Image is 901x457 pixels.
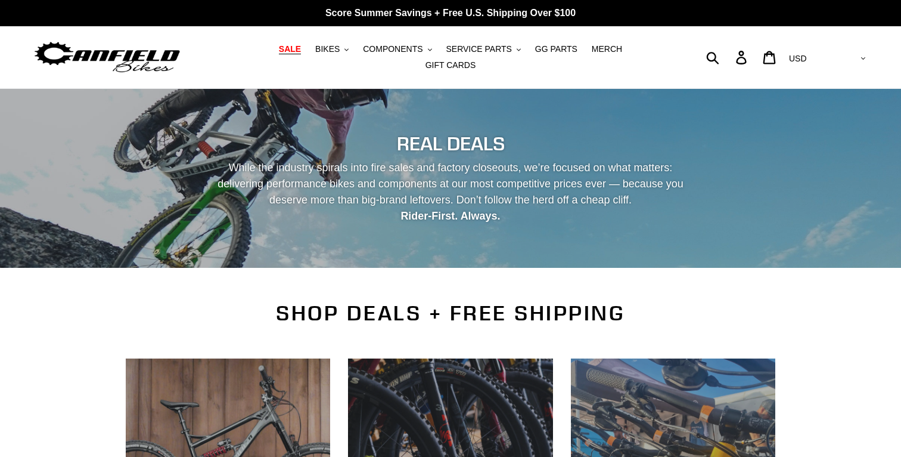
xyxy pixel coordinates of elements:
a: GG PARTS [529,41,583,57]
p: While the industry spirals into fire sales and factory closeouts, we’re focused on what matters: ... [207,160,694,224]
input: Search [713,44,743,70]
button: SERVICE PARTS [440,41,526,57]
strong: Rider-First. Always. [400,210,500,222]
a: SALE [273,41,307,57]
h2: REAL DEALS [126,132,775,155]
span: GG PARTS [535,44,577,54]
span: MERCH [592,44,622,54]
span: GIFT CARDS [425,60,476,70]
span: SALE [279,44,301,54]
span: SERVICE PARTS [446,44,511,54]
button: BIKES [309,41,355,57]
h2: SHOP DEALS + FREE SHIPPING [126,301,775,326]
span: BIKES [315,44,340,54]
a: GIFT CARDS [420,57,482,73]
button: COMPONENTS [357,41,437,57]
span: COMPONENTS [363,44,422,54]
img: Canfield Bikes [33,39,182,76]
a: MERCH [586,41,628,57]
